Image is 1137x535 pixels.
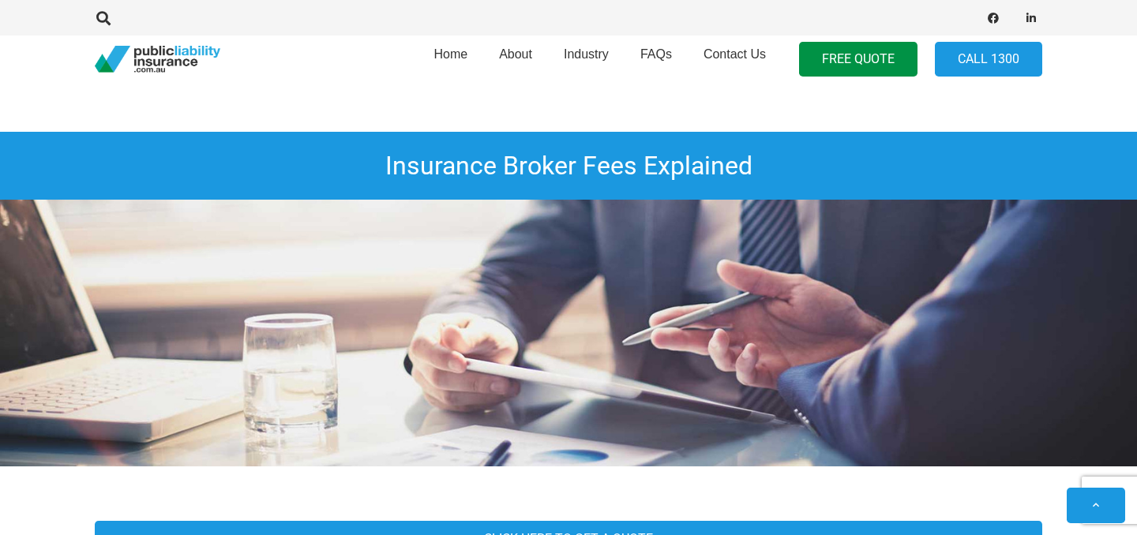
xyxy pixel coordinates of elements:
[564,47,609,61] span: Industry
[625,31,688,88] a: FAQs
[418,31,483,88] a: Home
[88,11,119,25] a: Search
[640,47,672,61] span: FAQs
[688,31,782,88] a: Contact Us
[1020,7,1042,29] a: LinkedIn
[799,42,917,77] a: FREE QUOTE
[1067,488,1125,523] a: Back to top
[483,31,548,88] a: About
[704,47,766,61] span: Contact Us
[982,7,1004,29] a: Facebook
[499,47,532,61] span: About
[95,46,220,73] a: pli_logotransparent
[433,47,467,61] span: Home
[548,31,625,88] a: Industry
[935,42,1042,77] a: Call 1300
